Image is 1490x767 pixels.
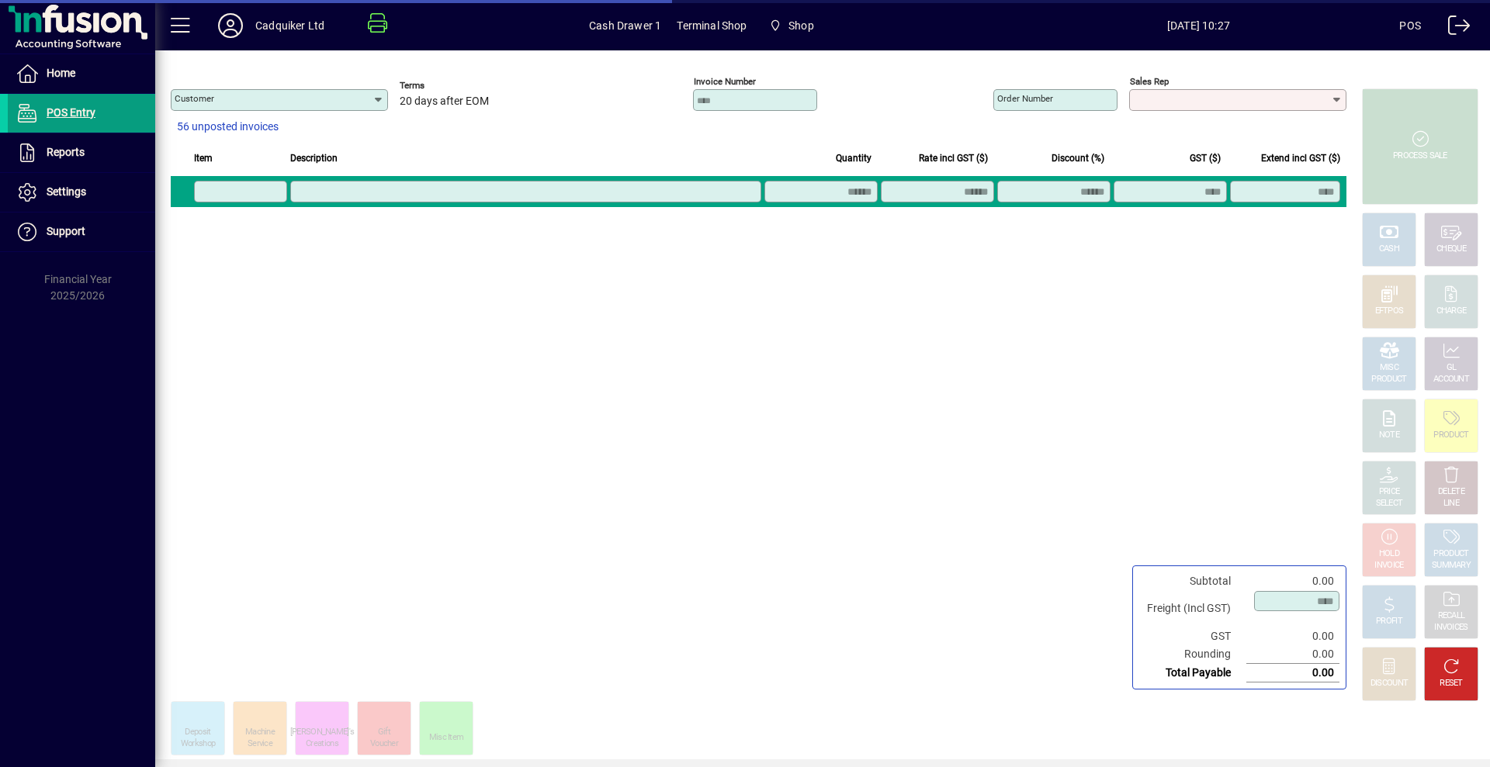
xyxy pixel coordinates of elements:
div: Gift [378,727,390,738]
td: 0.00 [1246,664,1339,682]
div: Workshop [181,738,215,750]
div: PRODUCT [1433,548,1468,560]
mat-label: Order number [997,93,1053,104]
td: 0.00 [1246,645,1339,664]
div: PROCESS SALE [1393,150,1447,162]
span: Description [290,150,338,167]
div: Cadquiker Ltd [255,13,324,38]
span: Quantity [836,150,871,167]
td: 0.00 [1246,627,1339,645]
div: GL [1447,362,1457,374]
div: EFTPOS [1375,306,1404,317]
div: NOTE [1379,430,1399,441]
div: Voucher [370,738,398,750]
div: INVOICE [1374,560,1403,572]
div: Service [248,738,272,750]
span: Discount (%) [1052,150,1104,167]
td: Total Payable [1139,664,1246,682]
div: SUMMARY [1432,560,1471,572]
a: Reports [8,133,155,172]
span: Extend incl GST ($) [1261,150,1340,167]
span: Terminal Shop [677,13,747,38]
div: PRODUCT [1433,430,1468,441]
td: Subtotal [1139,572,1246,590]
div: DELETE [1438,486,1464,498]
div: CHEQUE [1436,244,1466,255]
span: 56 unposted invoices [177,119,279,135]
div: HOLD [1379,548,1399,560]
div: CHARGE [1436,306,1467,317]
td: 0.00 [1246,572,1339,590]
mat-label: Sales rep [1130,76,1169,87]
div: PROFIT [1376,616,1402,627]
mat-label: Customer [175,93,214,104]
td: GST [1139,627,1246,645]
button: Profile [206,12,255,40]
mat-label: Invoice number [694,76,756,87]
div: RECALL [1438,610,1465,622]
div: PRICE [1379,486,1400,498]
div: DISCOUNT [1370,678,1408,689]
span: Reports [47,146,85,158]
a: Logout [1436,3,1471,54]
div: Creations [306,738,338,750]
a: Settings [8,173,155,212]
a: Support [8,212,155,251]
button: 56 unposted invoices [171,113,285,141]
span: 20 days after EOM [400,95,489,108]
span: Shop [763,12,820,40]
a: Home [8,54,155,93]
div: Machine [245,727,275,738]
div: CASH [1379,244,1399,255]
span: Cash Drawer 1 [589,13,661,38]
span: Item [194,150,213,167]
span: Shop [788,13,814,38]
span: Rate incl GST ($) [919,150,988,167]
span: GST ($) [1190,150,1221,167]
div: Misc Item [429,732,464,744]
div: MISC [1380,362,1398,374]
div: PRODUCT [1371,374,1406,385]
div: LINE [1443,498,1459,510]
span: [DATE] 10:27 [997,13,1399,38]
div: SELECT [1376,498,1403,510]
div: ACCOUNT [1433,374,1469,385]
span: POS Entry [47,106,95,119]
span: Home [47,67,75,79]
div: Deposit [185,727,210,738]
span: Terms [400,81,493,91]
td: Freight (Incl GST) [1139,590,1246,627]
td: Rounding [1139,645,1246,664]
div: [PERSON_NAME]'s [290,727,355,738]
div: POS [1399,13,1421,38]
span: Support [47,225,85,237]
div: RESET [1440,678,1463,689]
span: Settings [47,185,86,198]
div: INVOICES [1434,622,1467,634]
